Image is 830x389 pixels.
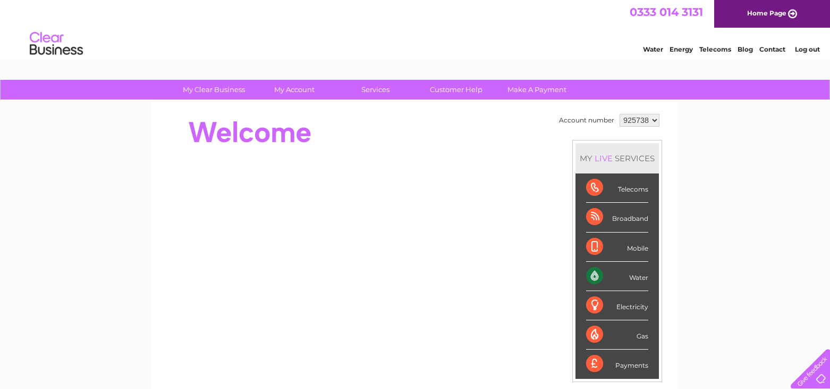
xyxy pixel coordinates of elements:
a: Log out [795,45,820,53]
div: Clear Business is a trading name of Verastar Limited (registered in [GEOGRAPHIC_DATA] No. 3667643... [165,6,667,52]
a: My Account [251,80,338,100]
div: Gas [586,320,648,350]
a: 0333 014 3131 [630,5,703,19]
img: logo.png [29,28,83,60]
a: Telecoms [699,45,731,53]
a: Services [332,80,419,100]
a: Blog [738,45,753,53]
div: Mobile [586,233,648,262]
div: MY SERVICES [575,143,659,173]
a: Make A Payment [493,80,581,100]
div: Broadband [586,203,648,232]
a: Contact [759,45,785,53]
a: Water [643,45,663,53]
a: Customer Help [412,80,500,100]
div: Telecoms [586,173,648,203]
div: Water [586,262,648,291]
a: Energy [670,45,693,53]
div: LIVE [592,153,615,163]
div: Payments [586,350,648,378]
div: Electricity [586,291,648,320]
td: Account number [556,111,617,129]
a: My Clear Business [170,80,258,100]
